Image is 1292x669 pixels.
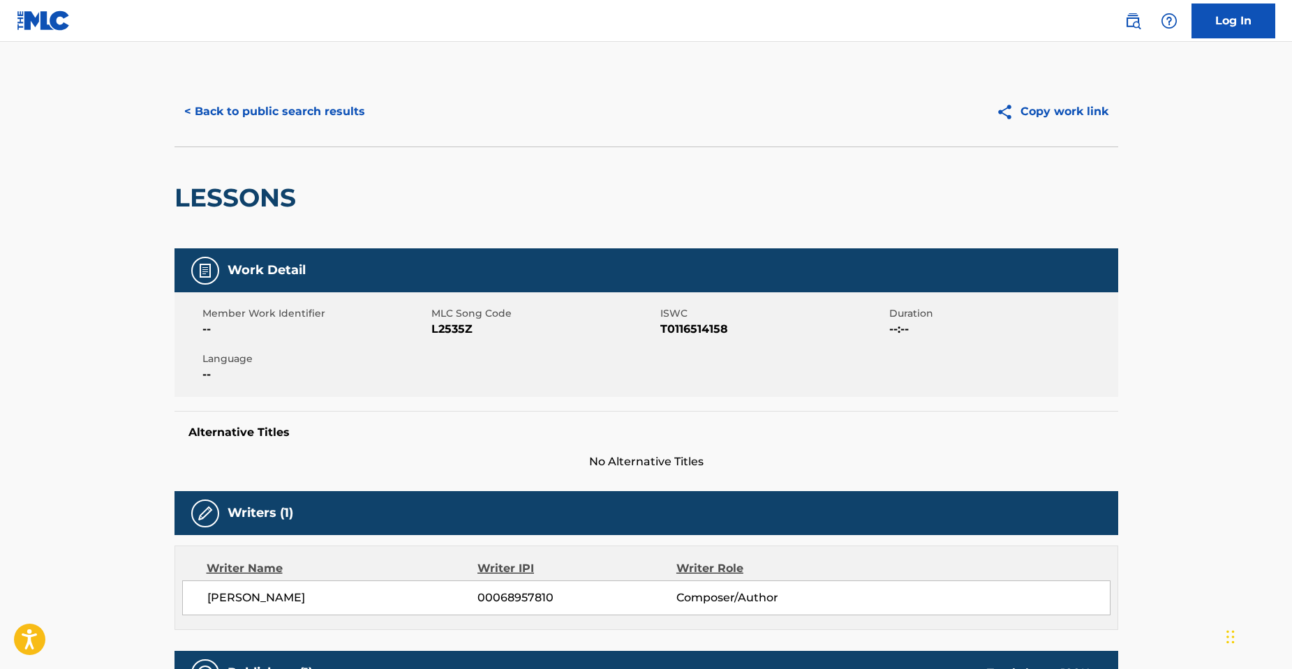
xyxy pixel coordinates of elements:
[228,262,306,278] h5: Work Detail
[477,589,676,606] span: 00068957810
[17,10,70,31] img: MLC Logo
[1226,616,1235,658] div: Drag
[175,182,303,213] h2: LESSONS
[202,352,428,366] span: Language
[1191,3,1275,38] a: Log In
[660,306,886,321] span: ISWC
[228,505,293,521] h5: Writers (1)
[889,306,1115,321] span: Duration
[660,321,886,338] span: T0116514158
[1161,13,1178,29] img: help
[207,589,478,606] span: [PERSON_NAME]
[431,306,657,321] span: MLC Song Code
[1119,7,1147,35] a: Public Search
[202,366,428,383] span: --
[996,103,1020,121] img: Copy work link
[202,306,428,321] span: Member Work Identifier
[207,560,478,577] div: Writer Name
[197,262,214,279] img: Work Detail
[175,94,375,129] button: < Back to public search results
[676,560,857,577] div: Writer Role
[889,321,1115,338] span: --:--
[431,321,657,338] span: L2535Z
[676,589,857,606] span: Composer/Author
[1124,13,1141,29] img: search
[175,453,1118,470] span: No Alternative Titles
[202,321,428,338] span: --
[197,505,214,522] img: Writers
[1155,7,1183,35] div: Help
[477,560,676,577] div: Writer IPI
[986,94,1118,129] button: Copy work link
[1222,602,1292,669] iframe: Chat Widget
[188,426,1104,439] h5: Alternative Titles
